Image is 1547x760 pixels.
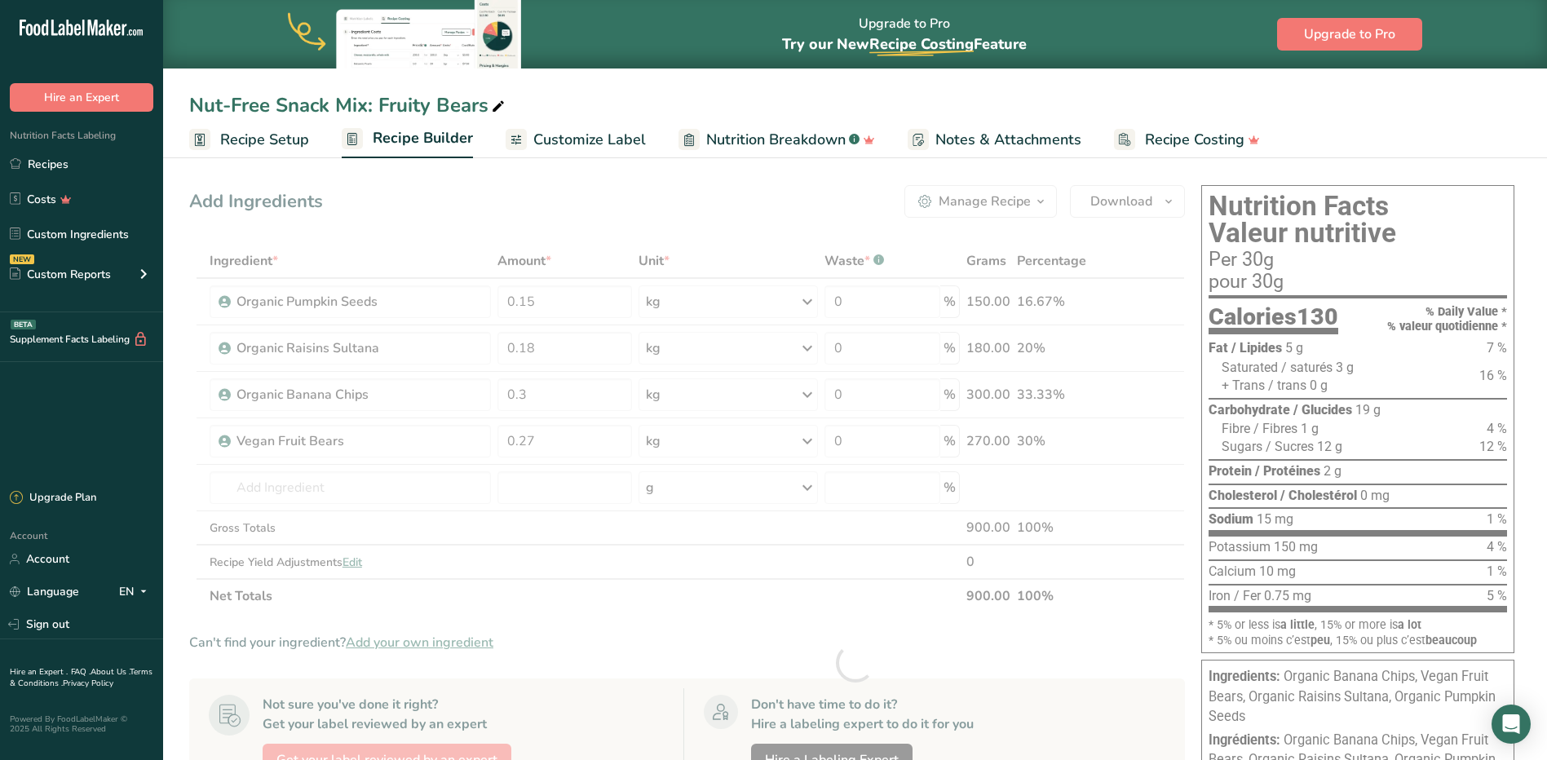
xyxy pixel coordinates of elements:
[1492,705,1531,744] div: Open Intercom Messenger
[189,91,508,120] div: Nut-Free Snack Mix: Fruity Bears
[71,666,91,678] a: FAQ .
[1304,24,1395,44] span: Upgrade to Pro
[10,666,152,689] a: Terms & Conditions .
[10,83,153,112] button: Hire an Expert
[869,34,974,54] span: Recipe Costing
[10,577,79,606] a: Language
[506,122,646,158] a: Customize Label
[678,122,875,158] a: Nutrition Breakdown
[373,127,473,149] span: Recipe Builder
[10,254,34,264] div: NEW
[11,320,36,329] div: BETA
[782,1,1027,68] div: Upgrade to Pro
[908,122,1081,158] a: Notes & Attachments
[119,582,153,602] div: EN
[63,678,113,689] a: Privacy Policy
[10,666,68,678] a: Hire an Expert .
[935,129,1081,151] span: Notes & Attachments
[1114,122,1260,158] a: Recipe Costing
[10,714,153,734] div: Powered By FoodLabelMaker © 2025 All Rights Reserved
[220,129,309,151] span: Recipe Setup
[533,129,646,151] span: Customize Label
[1145,129,1244,151] span: Recipe Costing
[10,490,96,506] div: Upgrade Plan
[1277,18,1422,51] button: Upgrade to Pro
[10,266,111,283] div: Custom Reports
[342,120,473,159] a: Recipe Builder
[91,666,130,678] a: About Us .
[782,34,1027,54] span: Try our New Feature
[189,122,309,158] a: Recipe Setup
[706,129,846,151] span: Nutrition Breakdown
